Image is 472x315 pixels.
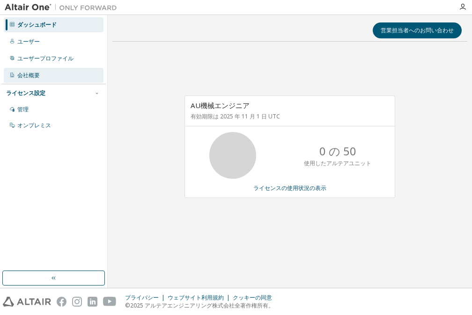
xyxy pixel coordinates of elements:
div: ユーザー [17,38,40,45]
img: altair_logo.svg [3,297,51,307]
img: instagram.svg [72,297,82,307]
img: youtube.svg [103,297,117,307]
button: 営業担当者へのお問い合わせ [373,22,462,38]
font: 2025 アルテアエンジニアリング株式会社全著作権所有。 [130,301,274,309]
a: ライセンスの使用状況の表示 [253,184,326,192]
div: プライバシー [125,294,168,301]
p: 0 の 50 [319,143,356,159]
div: クッキーの同意 [233,294,278,301]
div: ユーザープロファイル [17,55,74,62]
img: linkedin.svg [88,297,97,307]
p: © [125,301,278,309]
div: 管理 [17,106,29,113]
img: facebook.svg [57,297,66,307]
div: オンプレミス [17,122,51,129]
div: ダッシュボード [17,21,57,29]
span: AU機械エンジニア [191,101,250,110]
div: 会社概要 [17,72,40,79]
div: ウェブサイト利用規約 [168,294,233,301]
img: アルタイルワン [5,3,122,12]
p: 使用したアルテアユニット [304,159,371,167]
p: 有効期限は 2025 年 11 月 1 日 UTC [191,112,387,120]
div: ライセンス設定 [6,89,45,97]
